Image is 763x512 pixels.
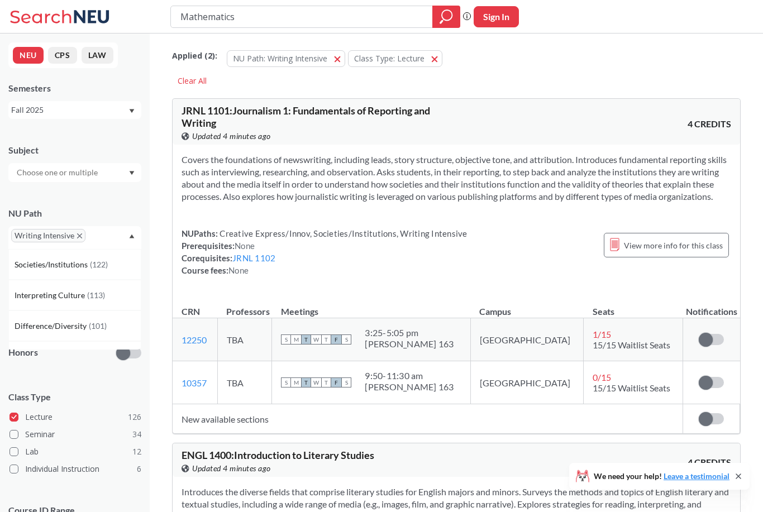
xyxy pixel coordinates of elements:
[129,109,135,113] svg: Dropdown arrow
[11,166,105,179] input: Choose one or multiple
[365,338,454,350] div: [PERSON_NAME] 163
[89,321,107,331] span: ( 101 )
[132,428,141,441] span: 34
[311,334,321,344] span: W
[217,361,271,404] td: TBA
[470,294,583,318] th: Campus
[341,377,351,387] span: S
[182,104,430,129] span: JRNL 1101 : Journalism 1: Fundamentals of Reporting and Writing
[129,171,135,175] svg: Dropdown arrow
[341,334,351,344] span: S
[218,228,468,238] span: Creative Express/Innov, Societies/Institutions, Writing Intensive
[77,233,82,238] svg: X to remove pill
[128,411,141,423] span: 126
[470,361,583,404] td: [GEOGRAPHIC_DATA]
[474,6,519,27] button: Sign In
[9,444,141,459] label: Lab
[182,334,207,345] a: 12250
[179,7,425,26] input: Class, professor, course number, "phrase"
[11,104,128,116] div: Fall 2025
[13,47,44,64] button: NEU
[192,130,271,142] span: Updated 4 minutes ago
[9,427,141,442] label: Seminar
[173,404,683,434] td: New available sections
[8,101,141,119] div: Fall 2025Dropdown arrow
[8,391,141,403] span: Class Type
[354,53,425,64] span: Class Type: Lecture
[365,327,454,338] div: 3:25 - 5:05 pm
[470,318,583,361] td: [GEOGRAPHIC_DATA]
[365,370,454,381] div: 9:50 - 11:30 am
[321,334,331,344] span: T
[82,47,113,64] button: LAW
[87,290,105,300] span: ( 113 )
[15,259,90,271] span: Societies/Institutions
[192,462,271,475] span: Updated 4 minutes ago
[281,334,291,344] span: S
[432,6,460,28] div: magnifying glass
[232,253,275,263] a: JRNL 1102
[137,463,141,475] span: 6
[129,234,135,238] svg: Dropdown arrow
[233,53,327,64] span: NU Path: Writing Intensive
[311,377,321,387] span: W
[217,294,271,318] th: Professors
[291,334,301,344] span: M
[584,294,683,318] th: Seats
[228,265,249,275] span: None
[683,294,740,318] th: Notifications
[688,456,731,468] span: 4 CREDITS
[8,346,38,359] p: Honors
[301,334,311,344] span: T
[15,289,87,302] span: Interpreting Culture
[90,260,108,269] span: ( 122 )
[301,377,311,387] span: T
[593,329,611,339] span: 1 / 15
[9,462,141,476] label: Individual Instruction
[321,377,331,387] span: T
[440,9,453,25] svg: magnifying glass
[15,320,89,332] span: Difference/Diversity
[9,410,141,424] label: Lecture
[593,339,670,350] span: 15/15 Waitlist Seats
[182,154,731,203] section: Covers the foundations of newswriting, including leads, story structure, objective tone, and attr...
[235,241,255,251] span: None
[8,163,141,182] div: Dropdown arrow
[688,118,731,130] span: 4 CREDITS
[331,377,341,387] span: F
[624,238,723,252] span: View more info for this class
[182,377,207,388] a: 10357
[365,381,454,393] div: [PERSON_NAME] 163
[172,73,212,89] div: Clear All
[11,229,85,242] span: Writing IntensiveX to remove pill
[348,50,442,67] button: Class Type: Lecture
[8,207,141,219] div: NU Path
[8,144,141,156] div: Subject
[594,472,729,480] span: We need your help!
[182,305,200,318] div: CRN
[8,82,141,94] div: Semesters
[48,47,77,64] button: CPS
[8,226,141,249] div: Writing IntensiveX to remove pillDropdown arrowSocieties/Institutions(122)Interpreting Culture(11...
[182,449,374,461] span: ENGL 1400 : Introduction to Literary Studies
[664,471,729,481] a: Leave a testimonial
[132,446,141,458] span: 12
[272,294,470,318] th: Meetings
[172,50,217,62] span: Applied ( 2 ):
[331,334,341,344] span: F
[593,382,670,393] span: 15/15 Waitlist Seats
[281,377,291,387] span: S
[217,318,271,361] td: TBA
[182,227,468,276] div: NUPaths: Prerequisites: Corequisites: Course fees:
[291,377,301,387] span: M
[593,372,611,382] span: 0 / 15
[227,50,345,67] button: NU Path: Writing Intensive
